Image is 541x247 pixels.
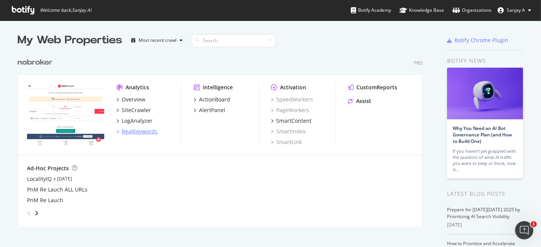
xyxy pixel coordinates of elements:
a: SmartIndex [271,128,306,135]
div: If you haven’t yet grappled with the question of what AI traffic you want to keep or block, now is… [453,148,517,173]
div: Botify news [447,57,523,65]
div: Pro [414,60,423,66]
div: My Web Properties [18,33,122,48]
a: LocalityIQ [27,175,52,183]
div: Latest Blog Posts [447,190,523,198]
div: [DATE] [447,222,523,228]
span: Sanjay A [507,7,525,13]
div: Overview [122,96,145,103]
button: Most recent crawl [128,34,186,46]
div: Assist [356,97,371,105]
div: AlertPanel [199,106,225,114]
a: Botify Chrome Plugin [447,36,508,44]
a: Prepare for [DATE][DATE] 2025 by Prioritizing AI Search Visibility [447,206,520,220]
img: nobroker.com [27,84,104,145]
div: nobroker [18,57,53,68]
a: PageWorkers [271,106,309,114]
div: Analytics [126,84,149,91]
div: LogAnalyzer [122,117,153,125]
button: Sanjay A [492,4,537,16]
a: Assist [348,97,371,105]
div: Most recent crawl [138,38,177,43]
a: PnM Re Lauch ALL URLs [27,186,88,193]
span: Welcome back, Sanjay A ! [40,7,91,13]
input: Search [192,34,275,47]
a: [DATE] [57,176,72,182]
div: angle-left [24,207,34,219]
a: ActionBoard [194,96,230,103]
a: LogAnalyzer [116,117,153,125]
a: PnM Re Lauch [27,196,63,204]
iframe: Intercom live chat [515,221,533,239]
div: SmartContent [276,117,312,125]
a: SmartLink [271,138,302,146]
div: ActionBoard [199,96,230,103]
div: grid [18,48,429,226]
div: SiteCrawler [122,106,151,114]
div: angle-right [34,209,39,217]
div: RealKeywords [122,128,158,135]
div: Organizations [452,6,492,14]
div: Knowledge Base [399,6,444,14]
a: Why You Need an AI Bot Governance Plan (and How to Build One) [453,125,512,144]
a: RealKeywords [116,128,158,135]
a: AlertPanel [194,106,225,114]
span: 1 [531,221,537,227]
div: Botify Academy [351,6,391,14]
a: Overview [116,96,145,103]
a: SmartContent [271,117,312,125]
div: Botify Chrome Plugin [455,36,508,44]
a: nobroker [18,57,56,68]
div: Ad-Hoc Projects [27,165,69,172]
div: Activation [280,84,306,91]
img: Why You Need an AI Bot Governance Plan (and How to Build One) [447,68,523,119]
a: SpeedWorkers [271,96,313,103]
div: CustomReports [356,84,397,91]
a: SiteCrawler [116,106,151,114]
a: CustomReports [348,84,397,91]
div: Intelligence [203,84,233,91]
